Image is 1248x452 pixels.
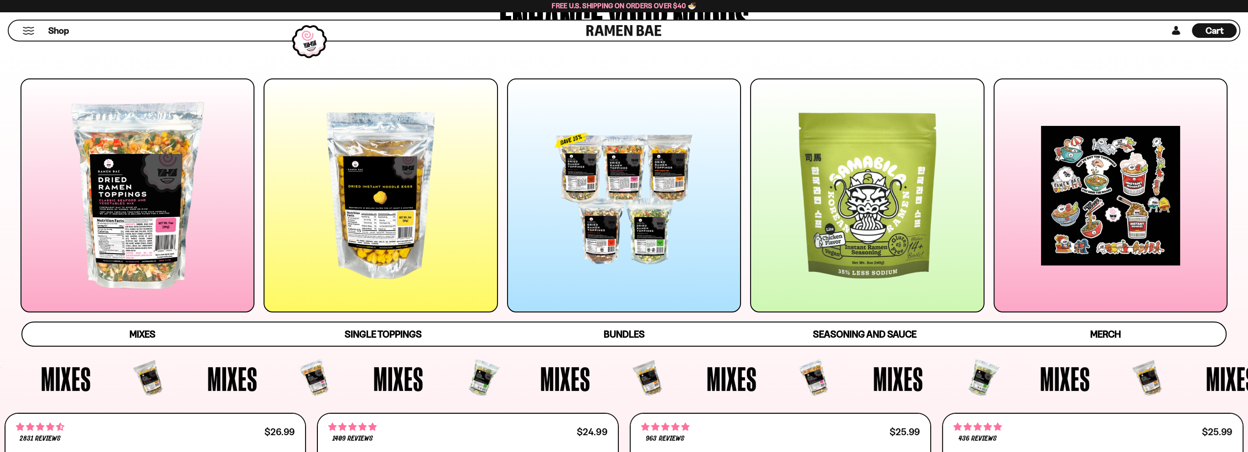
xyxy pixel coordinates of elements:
div: $26.99 [264,427,295,436]
a: Seasoning and Sauce [744,322,985,346]
span: Free U.S. Shipping on Orders over $40 🍜 [552,1,696,10]
span: Mixes [540,362,590,395]
span: Mixes [873,362,923,395]
span: Mixes [41,362,91,395]
span: Cart [1206,25,1223,36]
span: Mixes [373,362,424,395]
span: 1409 reviews [332,435,373,442]
span: Single Toppings [345,328,422,340]
span: 4.75 stars [641,421,689,433]
span: Mixes [707,362,757,395]
a: Shop [48,23,69,38]
span: Mixes [1040,362,1090,395]
div: $24.99 [577,427,607,436]
div: $25.99 [890,427,920,436]
span: Seasoning and Sauce [813,328,917,340]
span: Mixes [207,362,258,395]
span: 4.76 stars [953,421,1002,433]
div: Cart [1192,21,1237,41]
a: Bundles [504,322,745,346]
button: Mobile Menu Trigger [22,27,35,35]
span: Mixes [129,328,155,340]
span: 4.68 stars [16,421,64,433]
span: 963 reviews [646,435,684,442]
span: Shop [48,25,69,37]
span: 4.76 stars [328,421,377,433]
a: Merch [985,322,1226,346]
a: Single Toppings [263,322,504,346]
a: Mixes [22,322,263,346]
span: 436 reviews [958,435,997,442]
span: Bundles [603,328,644,340]
div: $25.99 [1202,427,1232,436]
span: Merch [1090,328,1121,340]
span: 2831 reviews [20,435,61,442]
